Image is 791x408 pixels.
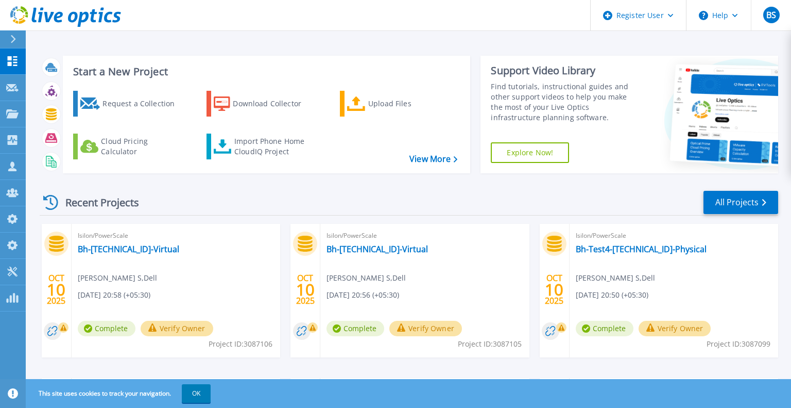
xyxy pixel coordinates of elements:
[491,81,640,123] div: Find tutorials, instructional guides and other support videos to help you make the most of your L...
[703,191,778,214] a: All Projects
[233,93,315,114] div: Download Collector
[326,230,523,241] span: Isilon/PowerScale
[368,93,451,114] div: Upload Files
[707,338,770,350] span: Project ID: 3087099
[78,289,150,301] span: [DATE] 20:58 (+05:30)
[326,244,428,254] a: Bh-[TECHNICAL_ID]-Virtual
[491,142,569,163] a: Explore Now!
[544,271,564,308] div: OCT 2025
[234,136,315,157] div: Import Phone Home CloudIQ Project
[296,285,315,294] span: 10
[296,271,315,308] div: OCT 2025
[209,338,272,350] span: Project ID: 3087106
[73,91,188,117] a: Request a Collection
[458,338,522,350] span: Project ID: 3087105
[46,271,66,308] div: OCT 2025
[576,321,633,336] span: Complete
[207,91,321,117] a: Download Collector
[326,321,384,336] span: Complete
[639,321,711,336] button: Verify Owner
[28,384,211,403] span: This site uses cookies to track your navigation.
[545,285,563,294] span: 10
[141,321,213,336] button: Verify Owner
[78,272,157,284] span: [PERSON_NAME] S , Dell
[576,244,707,254] a: Bh-Test4-[TECHNICAL_ID]-Physical
[73,134,188,159] a: Cloud Pricing Calculator
[40,190,153,215] div: Recent Projects
[409,154,457,164] a: View More
[576,289,648,301] span: [DATE] 20:50 (+05:30)
[47,285,65,294] span: 10
[576,272,655,284] span: [PERSON_NAME] S , Dell
[78,230,274,241] span: Isilon/PowerScale
[389,321,462,336] button: Verify Owner
[576,230,772,241] span: Isilon/PowerScale
[78,321,135,336] span: Complete
[766,11,776,19] span: BS
[340,91,455,117] a: Upload Files
[182,384,211,403] button: OK
[326,272,406,284] span: [PERSON_NAME] S , Dell
[73,66,457,77] h3: Start a New Project
[78,244,179,254] a: Bh-[TECHNICAL_ID]-Virtual
[101,136,183,157] div: Cloud Pricing Calculator
[102,93,185,114] div: Request a Collection
[491,64,640,77] div: Support Video Library
[326,289,399,301] span: [DATE] 20:56 (+05:30)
